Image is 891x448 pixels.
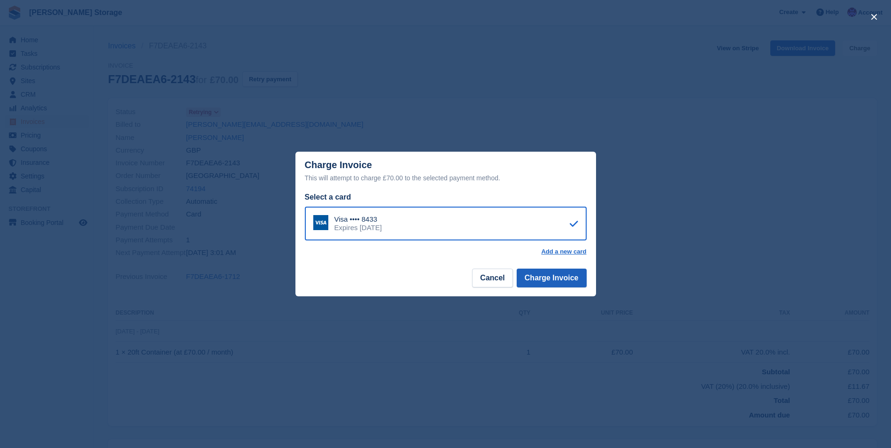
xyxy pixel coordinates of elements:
img: Visa Logo [313,215,328,230]
div: Charge Invoice [305,160,587,184]
button: Charge Invoice [517,269,587,287]
div: Visa •••• 8433 [334,215,382,224]
a: Add a new card [541,248,586,255]
div: Select a card [305,192,587,203]
button: Cancel [472,269,512,287]
div: Expires [DATE] [334,224,382,232]
div: This will attempt to charge £70.00 to the selected payment method. [305,172,587,184]
button: close [867,9,882,24]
